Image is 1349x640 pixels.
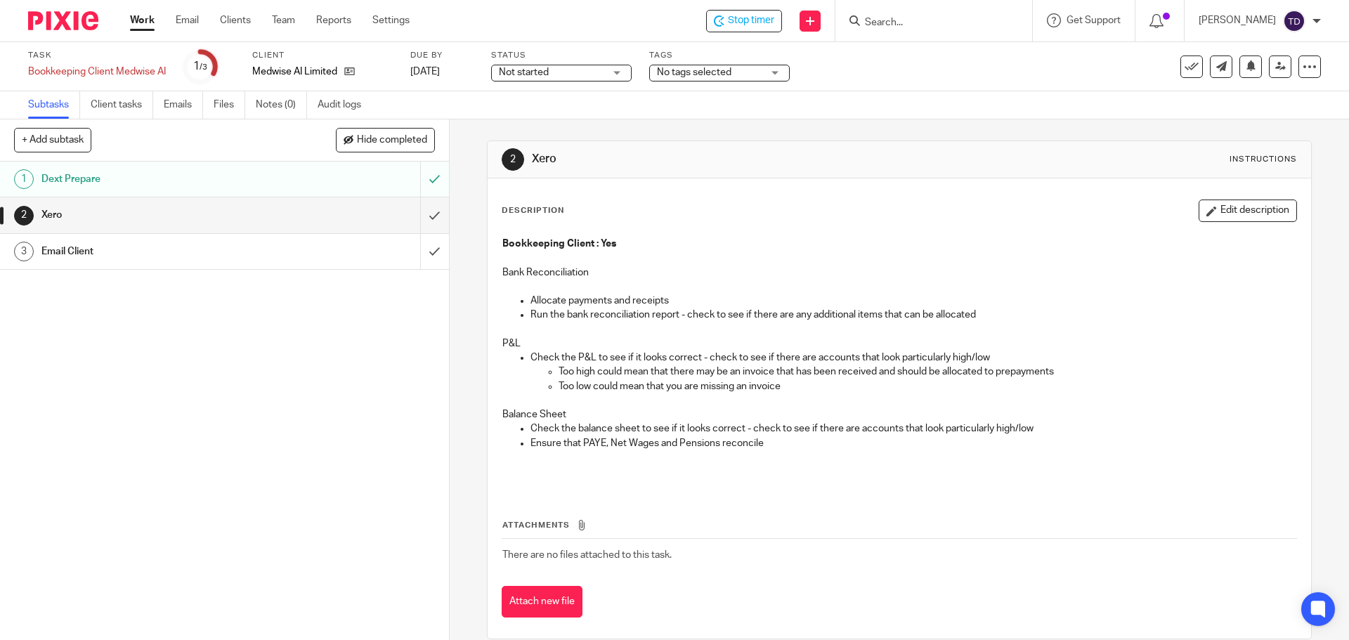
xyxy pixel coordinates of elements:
div: 3 [14,242,34,261]
a: Audit logs [318,91,372,119]
label: Due by [410,50,474,61]
span: Get Support [1067,15,1121,25]
p: Bank Reconciliation [502,266,1296,280]
a: Reports [316,13,351,27]
a: Emails [164,91,203,119]
a: Team [272,13,295,27]
a: Email [176,13,199,27]
div: 1 [193,58,207,74]
span: Stop timer [728,13,774,28]
a: Work [130,13,155,27]
span: [DATE] [410,67,440,77]
p: Check the P&L to see if it looks correct - check to see if there are accounts that look particula... [530,351,1296,365]
p: Description [502,205,564,216]
p: Ensure that PAYE, Net Wages and Pensions reconcile [530,436,1296,450]
input: Search [864,17,990,30]
img: Pixie [28,11,98,30]
button: Hide completed [336,128,435,152]
p: Allocate payments and receipts [530,294,1296,308]
span: Hide completed [357,135,427,146]
p: [PERSON_NAME] [1199,13,1276,27]
a: Notes (0) [256,91,307,119]
a: Files [214,91,245,119]
small: /3 [200,63,207,71]
p: Balance Sheet [502,407,1296,422]
img: svg%3E [1283,10,1305,32]
div: Medwise AI Limited - Bookkeeping Client Medwise AI [706,10,782,32]
p: Run the bank reconciliation report - check to see if there are any additional items that can be a... [530,308,1296,322]
div: Instructions [1230,154,1297,165]
h1: Xero [41,204,285,226]
a: Client tasks [91,91,153,119]
span: There are no files attached to this task. [502,550,672,560]
button: Attach new file [502,586,582,618]
label: Status [491,50,632,61]
p: Medwise AI Limited [252,65,337,79]
label: Client [252,50,393,61]
a: Subtasks [28,91,80,119]
h1: Email Client [41,241,285,262]
span: No tags selected [657,67,731,77]
p: Too high could mean that there may be an invoice that has been received and should be allocated t... [559,365,1296,379]
div: 1 [14,169,34,189]
label: Task [28,50,166,61]
p: Too low could mean that you are missing an invoice [559,379,1296,393]
a: Clients [220,13,251,27]
a: Settings [372,13,410,27]
div: Bookkeeping Client Medwise AI [28,65,166,79]
button: + Add subtask [14,128,91,152]
p: Check the balance sheet to see if it looks correct - check to see if there are accounts that look... [530,422,1296,436]
p: P&L [502,337,1296,351]
label: Tags [649,50,790,61]
span: Not started [499,67,549,77]
h1: Dext Prepare [41,169,285,190]
button: Edit description [1199,200,1297,222]
strong: Bookkeeping Client : Yes [502,239,616,249]
div: 2 [502,148,524,171]
div: 2 [14,206,34,226]
h1: Xero [532,152,930,166]
span: Attachments [502,521,570,529]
